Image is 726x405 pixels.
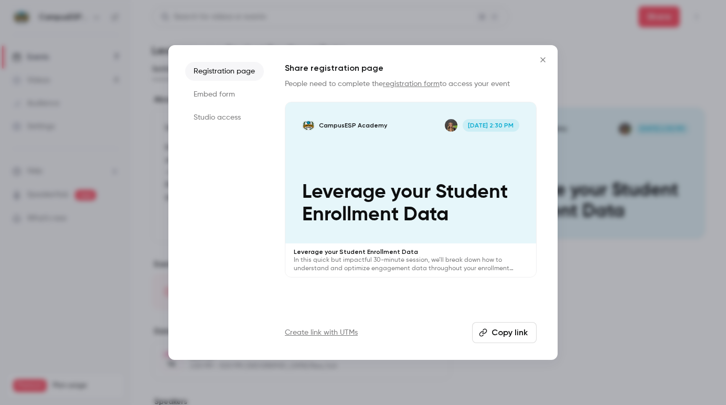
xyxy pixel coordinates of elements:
img: Leverage your Student Enrollment Data [302,119,315,132]
button: Close [532,49,553,70]
p: Leverage your Student Enrollment Data [302,181,519,227]
li: Registration page [185,62,264,81]
h1: Share registration page [285,62,537,74]
span: [DATE] 2:30 PM [463,119,519,132]
li: Embed form [185,85,264,104]
p: CampusESP Academy [319,121,387,130]
a: Leverage your Student Enrollment DataCampusESP AcademyMira Gandhi[DATE] 2:30 PMLeverage your Stud... [285,102,537,278]
a: Create link with UTMs [285,327,358,338]
button: Copy link [472,322,537,343]
a: registration form [383,80,440,88]
li: Studio access [185,108,264,127]
p: Leverage your Student Enrollment Data [294,248,528,256]
p: In this quick but impactful 30-minute session, we’ll break down how to understand and optimize en... [294,256,528,273]
img: Mira Gandhi [445,119,457,132]
p: People need to complete the to access your event [285,79,537,89]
